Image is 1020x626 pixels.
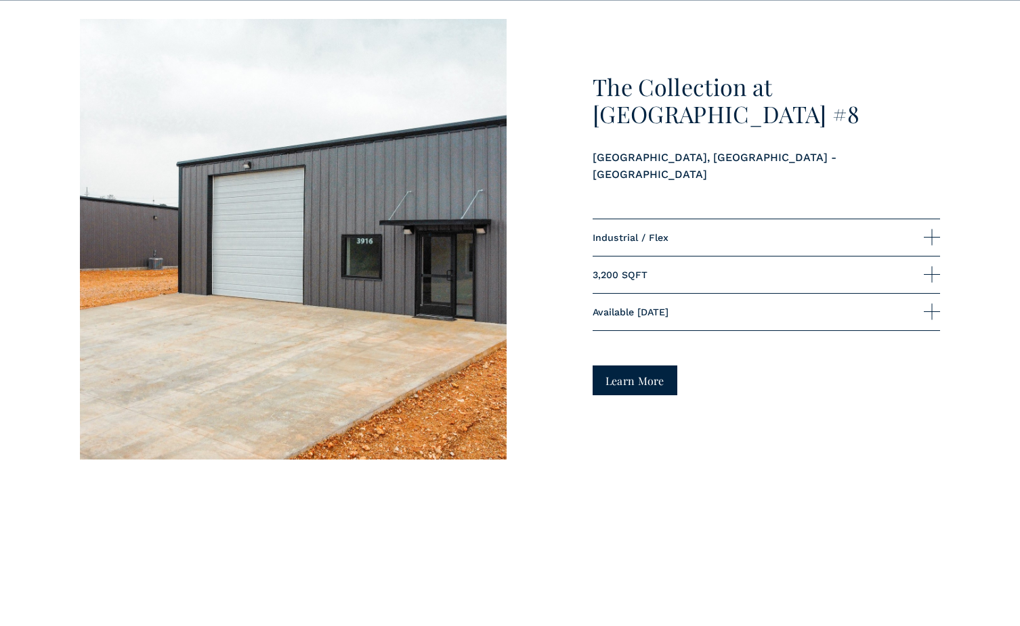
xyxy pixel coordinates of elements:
p: [GEOGRAPHIC_DATA], [GEOGRAPHIC_DATA] - [GEOGRAPHIC_DATA] [593,149,940,183]
span: 3,200 SQFT [593,269,924,280]
button: Industrial / Flex [593,219,940,256]
button: 3,200 SQFT [593,256,940,293]
h3: The Collection at [GEOGRAPHIC_DATA] #8 [593,74,940,127]
span: Industrial / Flex [593,232,924,243]
button: Available [DATE] [593,294,940,330]
a: Learn More [593,365,677,395]
span: Available [DATE] [593,307,924,317]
